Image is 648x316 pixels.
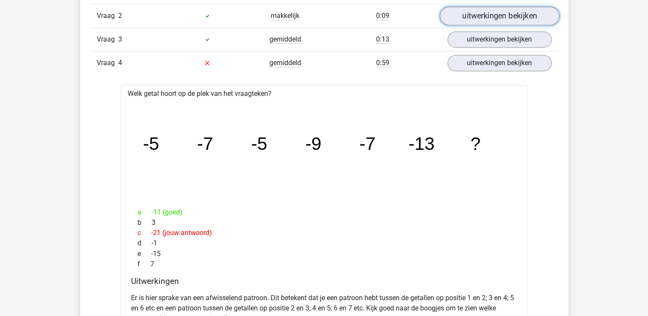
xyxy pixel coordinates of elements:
[448,31,552,48] a: uitwerkingen bekijken
[118,12,122,20] span: 2
[137,207,152,218] span: a
[131,276,517,286] h4: Uitwerkingen
[376,12,389,20] span: 0:09
[376,35,389,44] span: 0:13
[269,35,301,44] span: gemiddeld
[137,238,152,248] span: d
[305,133,322,153] tspan: -9
[131,228,517,238] div: -21 (jouw antwoord)
[131,218,517,228] div: 3
[97,11,118,21] span: Vraag
[360,133,376,153] tspan: -7
[131,238,517,248] div: -1
[448,55,552,71] a: uitwerkingen bekijken
[439,6,559,25] a: uitwerkingen bekijken
[131,259,517,269] div: 7
[137,259,150,269] span: f
[97,58,118,68] span: Vraag
[471,133,481,153] tspan: ?
[409,133,435,153] tspan: -13
[197,133,213,153] tspan: -7
[97,34,118,45] span: Vraag
[137,248,151,259] span: e
[137,218,152,228] span: b
[143,133,159,153] tspan: -5
[131,248,517,259] div: -15
[137,228,151,238] span: c
[271,12,299,20] span: makkelijk
[118,35,122,43] span: 3
[131,207,517,218] div: -11 (goed)
[376,59,389,67] span: 0:59
[269,59,301,67] span: gemiddeld
[251,133,268,153] tspan: -5
[118,59,122,67] span: 4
